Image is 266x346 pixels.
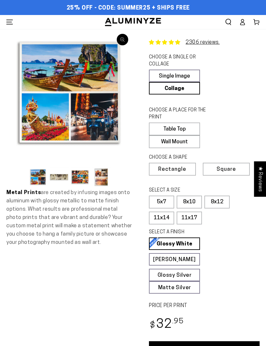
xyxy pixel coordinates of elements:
legend: SELECT A SIZE [149,187,213,194]
legend: SELECT A FINISH [149,229,213,236]
label: 11x17 [177,212,202,224]
div: Click to open Judge.me floating reviews tab [254,161,266,197]
a: [PERSON_NAME] [149,253,200,266]
bdi: 32 [149,319,184,331]
span: $ [150,321,155,330]
label: 5x7 [149,196,174,208]
summary: Search our site [221,15,235,29]
button: Load image 1 in gallery view [29,167,48,187]
a: Glossy White [149,237,200,250]
media-gallery: Gallery Viewer [6,29,133,189]
legend: CHOOSE A SHAPE [149,154,209,161]
a: Matte Silver [149,281,200,294]
button: Load image 3 in gallery view [71,167,90,187]
button: Load image 2 in gallery view [50,167,69,187]
label: 11x14 [149,212,174,224]
a: Glossy Silver [149,269,200,281]
strong: Metal Prints [6,190,41,195]
a: 2306 reviews. [149,39,220,46]
span: Square [217,167,236,172]
a: Collage [149,82,200,94]
label: 8x10 [177,196,202,208]
label: 8x12 [204,196,230,208]
label: Table Top [149,123,200,135]
a: 2306 reviews. [186,40,220,45]
legend: CHOOSE A SINGLE OR COLLAGE [149,54,213,68]
label: PRICE PER PRINT [149,302,260,310]
span: are created by infusing images onto aluminum with glossy metallic to matte finish options. What r... [6,190,132,245]
button: Load image 4 in gallery view [92,167,111,187]
label: Wall Mount [149,135,200,148]
summary: Menu [3,15,17,29]
a: Single Image [149,70,200,82]
span: Rectangle [158,167,186,172]
legend: CHOOSE A PLACE FOR THE PRINT [149,107,213,121]
img: Aluminyze [104,17,162,27]
sup: .95 [172,318,184,325]
span: 25% OFF - Code: SUMMER25 + Ships Free [67,5,190,12]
